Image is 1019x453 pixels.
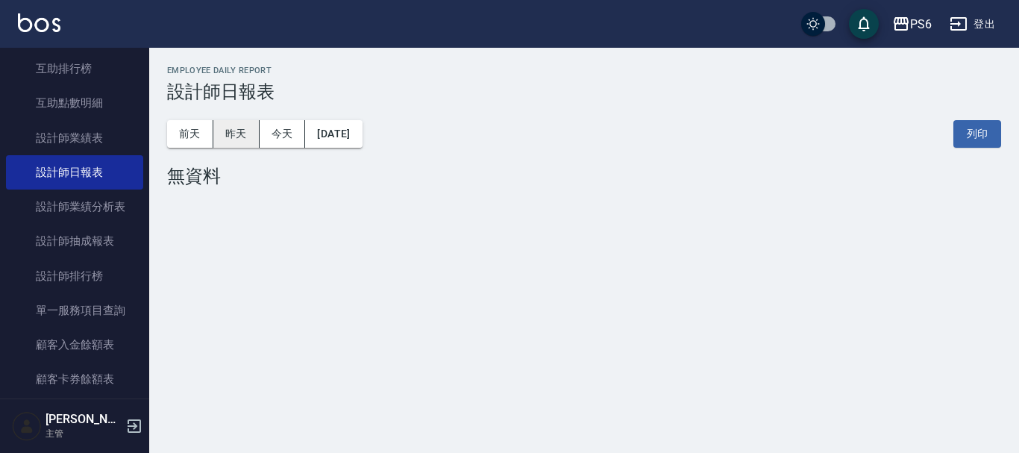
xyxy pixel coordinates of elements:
button: PS6 [886,9,938,40]
img: Logo [18,13,60,32]
a: 單一服務項目查詢 [6,293,143,328]
button: 今天 [260,120,306,148]
h2: Employee Daily Report [167,66,1001,75]
a: 設計師抽成報表 [6,224,143,258]
a: 互助點數明細 [6,86,143,120]
div: PS6 [910,15,932,34]
a: 設計師日報表 [6,155,143,190]
h3: 設計師日報表 [167,81,1001,102]
p: 主管 [46,427,122,440]
button: save [849,9,879,39]
a: 設計師排行榜 [6,259,143,293]
a: 互助排行榜 [6,51,143,86]
h5: [PERSON_NAME] [46,412,122,427]
a: 每日非現金明細 [6,397,143,431]
button: 昨天 [213,120,260,148]
a: 顧客卡券餘額表 [6,362,143,396]
button: 前天 [167,120,213,148]
button: 登出 [944,10,1001,38]
button: 列印 [953,120,1001,148]
a: 設計師業績表 [6,121,143,155]
a: 設計師業績分析表 [6,190,143,224]
img: Person [12,411,42,441]
a: 顧客入金餘額表 [6,328,143,362]
div: 無資料 [167,166,1001,187]
button: [DATE] [305,120,362,148]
